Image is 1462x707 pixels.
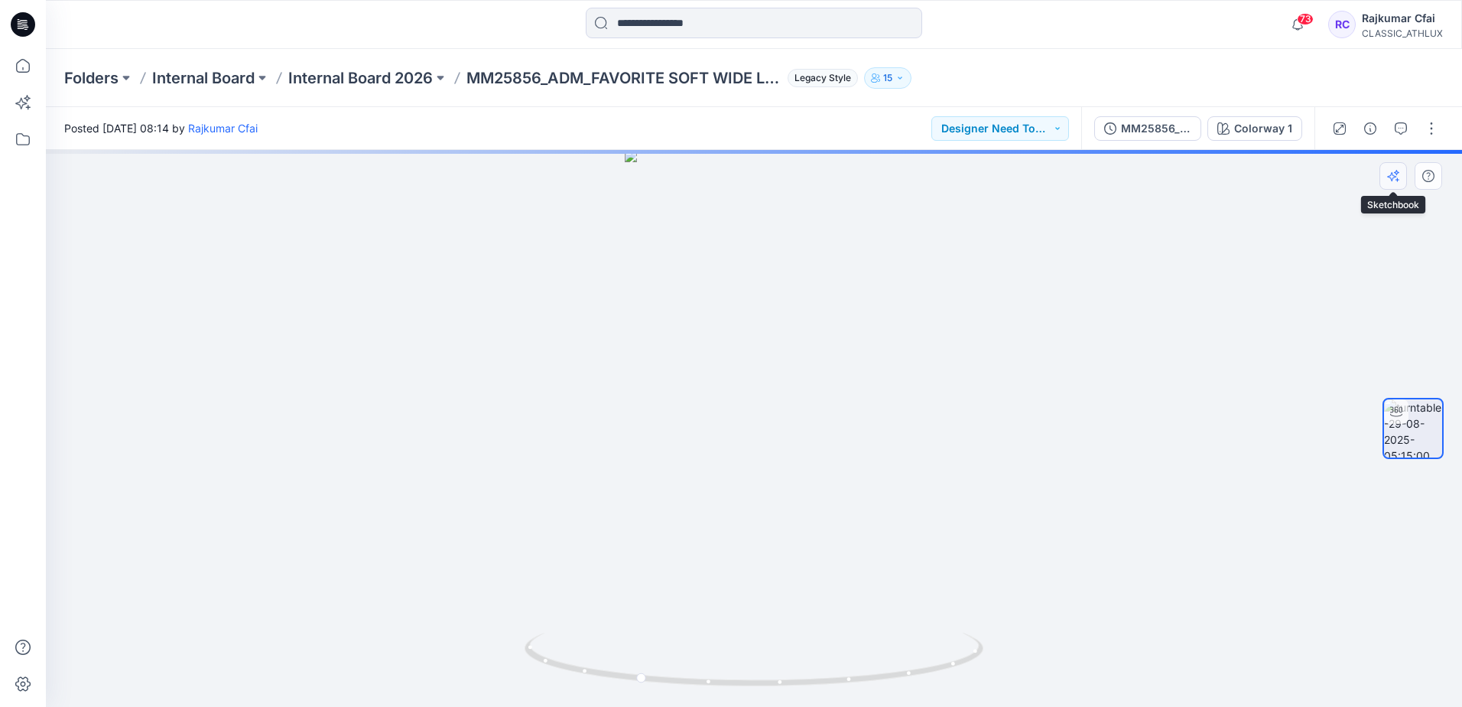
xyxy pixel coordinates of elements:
[1207,116,1302,141] button: Colorway 1
[788,69,858,87] span: Legacy Style
[1297,13,1314,25] span: 73
[64,120,258,136] span: Posted [DATE] 08:14 by
[1121,120,1191,137] div: MM25856_FAVORITE SOFT WIDE LEG PANT
[288,67,433,89] a: Internal Board 2026
[1384,399,1442,458] img: turntable-29-08-2025-05:15:00
[864,67,911,89] button: 15
[1094,116,1201,141] button: MM25856_FAVORITE SOFT WIDE LEG PANT
[1328,11,1356,38] div: RC
[64,67,119,89] a: Folders
[883,70,892,86] p: 15
[1362,9,1443,28] div: Rajkumar Cfai
[188,122,258,135] a: Rajkumar Cfai
[466,67,781,89] p: MM25856_ADM_FAVORITE SOFT WIDE LEG PANT
[781,67,858,89] button: Legacy Style
[1358,116,1382,141] button: Details
[1362,28,1443,39] div: CLASSIC_ATHLUX
[1234,120,1292,137] div: Colorway 1
[152,67,255,89] a: Internal Board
